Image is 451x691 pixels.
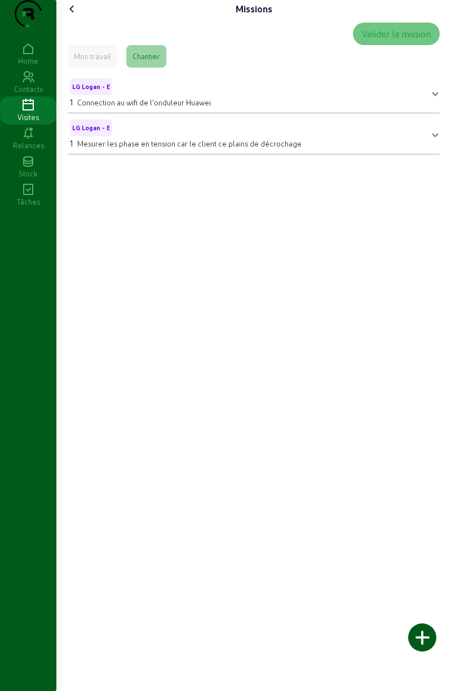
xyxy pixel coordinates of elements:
[77,98,211,107] span: Connection au wifi de l'onduleur Huawei
[72,83,110,91] span: LG Logan - E
[362,27,431,41] div: Valider la mission
[72,124,110,132] span: LG Logan - E
[70,96,73,107] span: 1
[68,77,440,108] mat-expansion-panel-header: LG Logan - E1Connection au wifi de l'onduleur Huawei
[68,118,440,149] mat-expansion-panel-header: LG Logan - E1Mesurer les phase en tension car le client ce plains de décrochage
[77,139,302,148] span: Mesurer les phase en tension car le client ce plains de décrochage
[74,51,111,61] div: Mon travail
[132,51,160,61] div: Chantier
[353,23,440,45] button: Valider la mission
[236,2,272,16] div: Missions
[70,138,73,148] span: 1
